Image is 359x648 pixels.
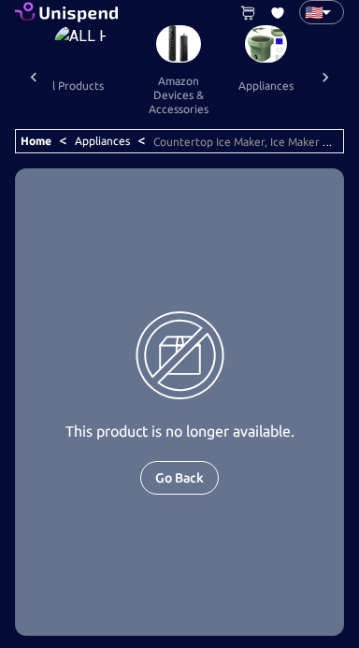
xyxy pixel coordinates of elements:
button: appliances [223,63,309,108]
a: Appliances [75,135,130,147]
button: all products [27,63,119,108]
p: 🇺🇸 [305,1,314,23]
button: amazon devices & accessories [134,63,223,127]
p: This product is no longer available. [65,420,294,442]
img: Appliances [245,25,288,63]
div: < < [15,129,344,153]
img: ALL PRODUCTS [54,25,108,63]
a: Home [21,135,51,147]
img: Amazon Devices & Accessories [156,25,201,63]
button: Go Back [140,461,219,496]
